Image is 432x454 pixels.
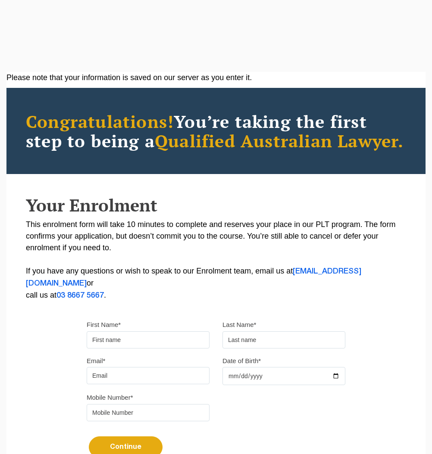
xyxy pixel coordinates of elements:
p: This enrolment form will take 10 minutes to complete and reserves your place in our PLT program. ... [26,219,406,302]
label: Last Name* [222,320,256,329]
div: Please note that your information is saved on our server as you enter it. [6,72,426,84]
label: First Name* [87,320,121,329]
span: Qualified Australian Lawyer. [155,129,404,152]
h2: Your Enrolment [26,196,406,215]
span: Congratulations! [26,110,174,133]
input: First name [87,331,210,348]
label: Email* [87,357,105,365]
input: Email [87,367,210,384]
label: Mobile Number* [87,393,133,402]
a: 03 8667 5667 [56,292,104,299]
input: Mobile Number [87,404,210,421]
input: Last name [222,331,345,348]
h2: You’re taking the first step to being a [26,112,406,150]
label: Date of Birth* [222,357,261,365]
